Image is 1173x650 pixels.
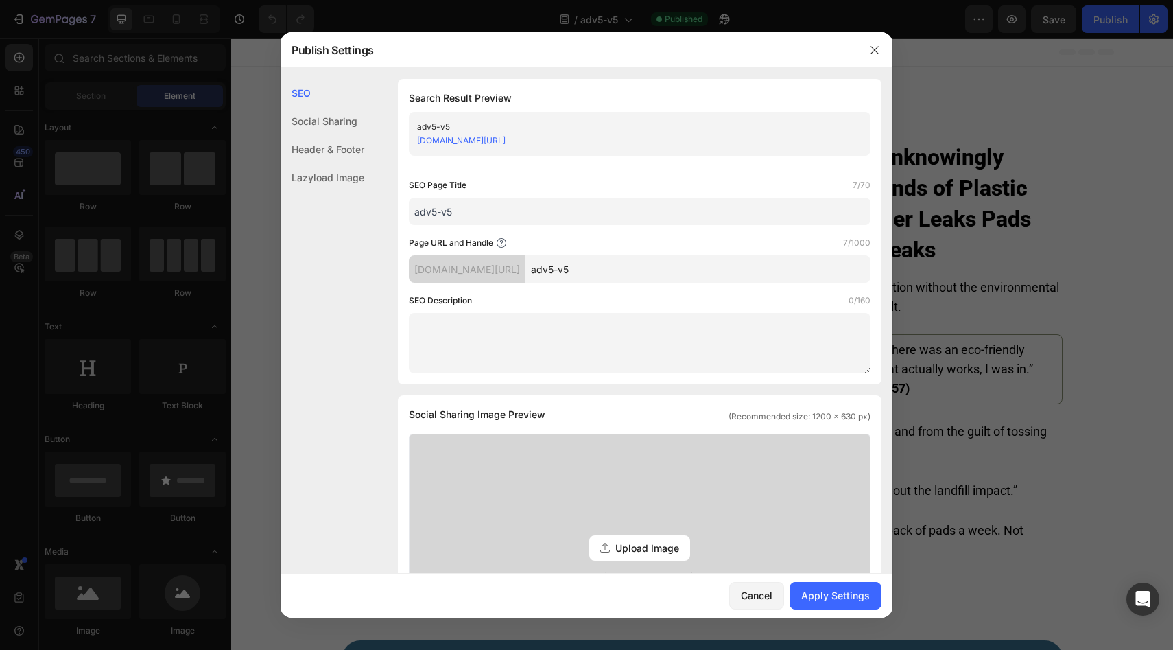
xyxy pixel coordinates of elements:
[525,255,870,283] input: Handle
[111,602,831,638] a: LEARN MORE BELOW 👇🏼
[801,588,870,603] div: Apply Settings
[409,178,466,192] label: SEO Page Title
[417,120,840,134] div: adv5-v5
[417,135,506,146] a: [DOMAIN_NAME][URL]
[281,79,364,107] div: SEO
[728,410,870,423] span: (Recommended size: 1200 x 630 px)
[482,382,523,423] img: gempages_532940531508970503-4eb80706-5464-4d01-be82-a4626d5c9695.webp
[484,240,830,278] p: How to have comfortable protection without the environmental guilt.
[843,236,870,250] label: 7/1000
[482,432,523,473] img: gempages_532940531508970503-0b22b5fd-f364-4945-949c-983f573ff9e8.png
[409,294,472,307] label: SEO Description
[484,106,800,224] strong: Women Over 50 Unknowingly Generate 300 Pounds of Plastic Waste—And Bladder Leaks Pads Still Fail ...
[1126,583,1159,616] div: Open Intercom Messenger
[530,443,786,462] p: “Reliable protection without the landfill impact.”
[790,582,881,610] button: Apply Settings
[281,135,364,163] div: Header & Footer
[409,406,545,423] span: Social Sharing Image Preview
[729,582,784,610] button: Cancel
[482,481,523,522] img: gempages_532940531508970503-8d55c397-a8bc-4207-9911-c1e074ef8ad6.webp
[409,255,525,283] div: [DOMAIN_NAME][URL]
[530,483,830,521] p: “I used to go through a pack of pads a week. Not anymore.”
[111,50,460,574] img: gempages_532940531508970503-d83e5431-09f5-4c0b-8d89-3cedb31cd6c0.jpg
[409,90,870,106] h1: Search Result Preview
[281,32,857,68] div: Publish Settings
[741,588,772,603] div: Cancel
[615,541,679,555] span: Upload Image
[409,236,493,250] label: Page URL and Handle
[281,163,364,191] div: Lazyload Image
[409,198,870,225] input: Title
[849,294,870,307] label: 0/160
[281,107,364,135] div: Social Sharing
[550,302,825,360] p: “As soon as I heard there was an eco-friendly solution for leaks that actually works, I was in.” –
[853,178,870,192] label: 7/70
[558,343,678,357] strong: [PERSON_NAME] (57)
[530,384,830,422] p: “It’s freedom from pads, and from the guilt of tossing them.”
[487,304,541,358] img: gempages_532940531508970503-ef58bb8c-3afb-4038-b4cf-e7478e397b59.jpg
[410,570,870,583] span: Supported file: .jpg, .jpeg, .png, .gif, .webp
